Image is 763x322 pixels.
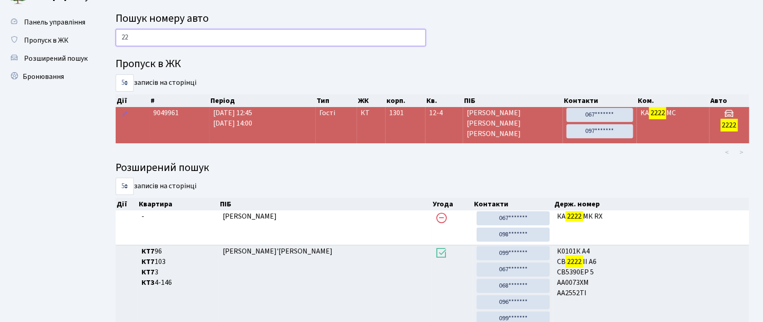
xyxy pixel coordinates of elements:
span: 12-4 [429,108,460,118]
span: [PERSON_NAME] [223,211,277,221]
a: Розширений пошук [5,49,95,68]
th: Період [210,94,316,107]
b: КТ7 [142,246,155,256]
a: Пропуск в ЖК [5,31,95,49]
span: Пошук номеру авто [116,10,209,26]
th: Авто [709,94,749,107]
b: КТ3 [142,278,155,288]
mark: 2222 [566,255,583,268]
span: Бронювання [23,72,64,82]
span: 9049961 [153,108,179,118]
span: Розширений пошук [24,54,88,63]
span: Гості [319,108,335,118]
th: Контакти [563,94,637,107]
a: Панель управління [5,13,95,31]
span: 1301 [389,108,404,118]
th: Контакти [474,198,554,210]
th: Кв. [426,94,464,107]
span: КТ [361,108,381,118]
mark: 2222 [649,107,666,119]
h4: Розширений пошук [116,161,749,175]
span: [DATE] 12:45 [DATE] 14:00 [213,108,252,128]
span: [PERSON_NAME] [PERSON_NAME] [PERSON_NAME] [467,108,559,139]
label: записів на сторінці [116,74,196,92]
th: ЖК [357,94,386,107]
span: КА МК RX [557,211,746,222]
a: Бронювання [5,68,95,86]
th: Дії [116,198,138,210]
th: Тип [316,94,357,107]
span: Панель управління [24,17,85,27]
mark: 2222 [566,210,583,223]
span: - [142,211,215,222]
th: ПІБ [463,94,563,107]
th: ПІБ [219,198,431,210]
span: К0101К A4 СВ ІІ А6 СВ5390ЕР 5 АА0073ХМ АА2552ТІ [557,246,746,298]
th: корп. [386,94,426,107]
select: записів на сторінці [116,74,134,92]
th: Держ. номер [554,198,750,210]
h4: Пропуск в ЖК [116,58,749,71]
span: [PERSON_NAME]'[PERSON_NAME] [223,246,333,256]
th: Угода [432,198,474,210]
label: записів на сторінці [116,178,196,195]
th: Дії [116,94,150,107]
span: 96 103 3 4-146 [142,246,215,288]
select: записів на сторінці [116,178,134,195]
mark: 2222 [721,119,738,132]
th: Ком. [637,94,710,107]
input: Пошук [116,29,426,46]
b: КТ7 [142,267,155,277]
a: Редагувати [119,108,130,122]
b: КТ7 [142,257,155,267]
th: Квартира [138,198,220,210]
span: KA MC [641,107,676,119]
span: Пропуск в ЖК [24,35,68,45]
th: # [150,94,210,107]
